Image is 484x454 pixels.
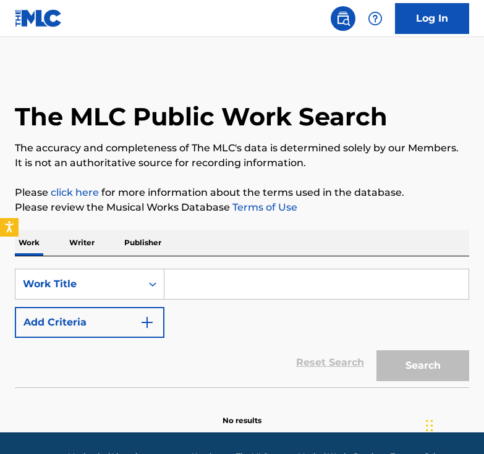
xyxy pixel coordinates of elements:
[121,230,165,256] p: Publisher
[140,315,155,330] img: 9d2ae6d4665cec9f34b9.svg
[15,141,469,156] p: The accuracy and completeness of The MLC's data is determined solely by our Members.
[331,6,355,31] a: Public Search
[336,11,350,26] img: search
[15,269,469,387] form: Search Form
[15,156,469,170] p: It is not an authoritative source for recording information.
[15,230,43,256] p: Work
[395,3,469,34] a: Log In
[426,407,433,444] div: Drag
[15,307,164,338] button: Add Criteria
[23,277,134,292] div: Work Title
[51,187,99,198] a: click here
[230,201,297,213] a: Terms of Use
[15,101,388,132] h1: The MLC Public Work Search
[15,185,469,200] p: Please for more information about the terms used in the database.
[66,230,98,256] p: Writer
[15,9,62,27] img: MLC Logo
[422,395,484,454] iframe: Chat Widget
[223,400,261,426] p: No results
[368,11,383,26] img: help
[363,6,388,31] div: Help
[15,200,469,215] p: Please review the Musical Works Database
